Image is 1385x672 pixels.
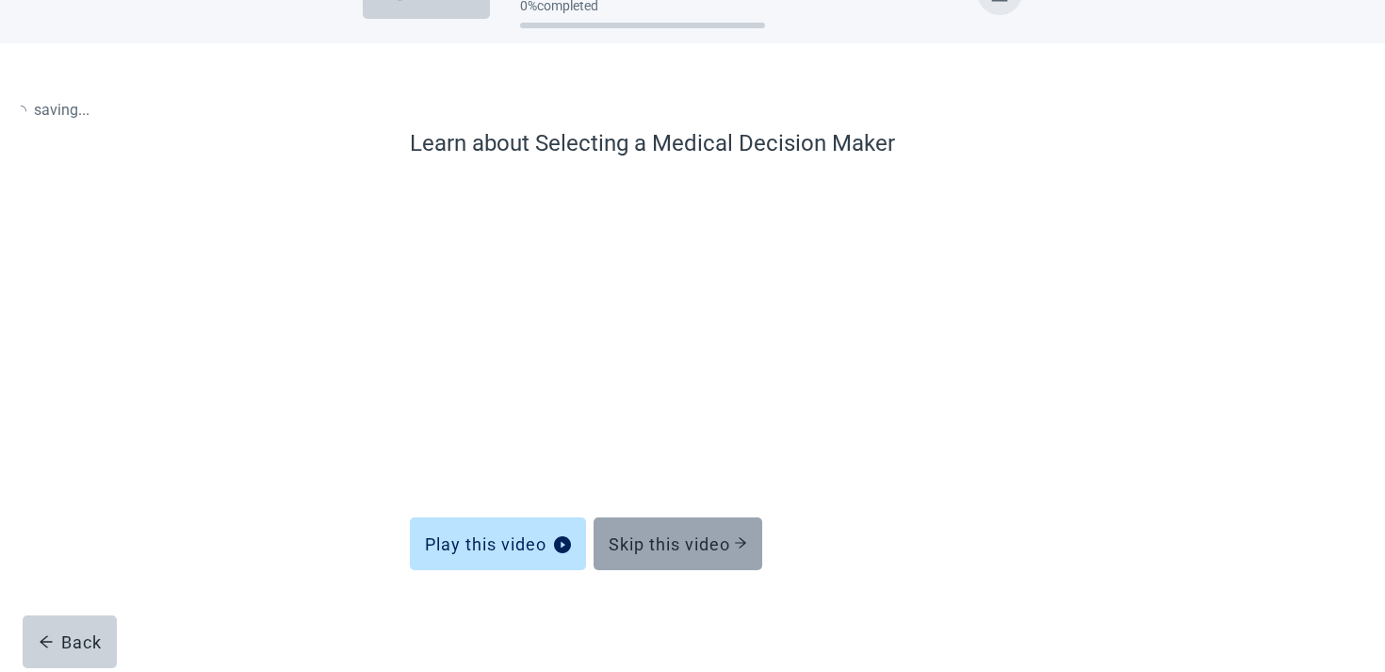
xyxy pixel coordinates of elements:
span: loading [14,105,26,117]
label: Learn about Selecting a Medical Decision Maker [410,126,975,160]
span: arrow-right [734,536,747,549]
p: saving ... [15,98,90,122]
iframe: Medical Decision Makers [410,179,975,476]
span: play-circle [554,536,571,553]
span: arrow-left [39,634,54,649]
button: Skip this video arrow-right [594,517,762,570]
div: Back [39,632,102,651]
button: Play this videoplay-circle [410,517,586,570]
div: Skip this video [609,534,747,553]
button: arrow-leftBack [23,615,117,668]
div: Play this video [425,534,571,553]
